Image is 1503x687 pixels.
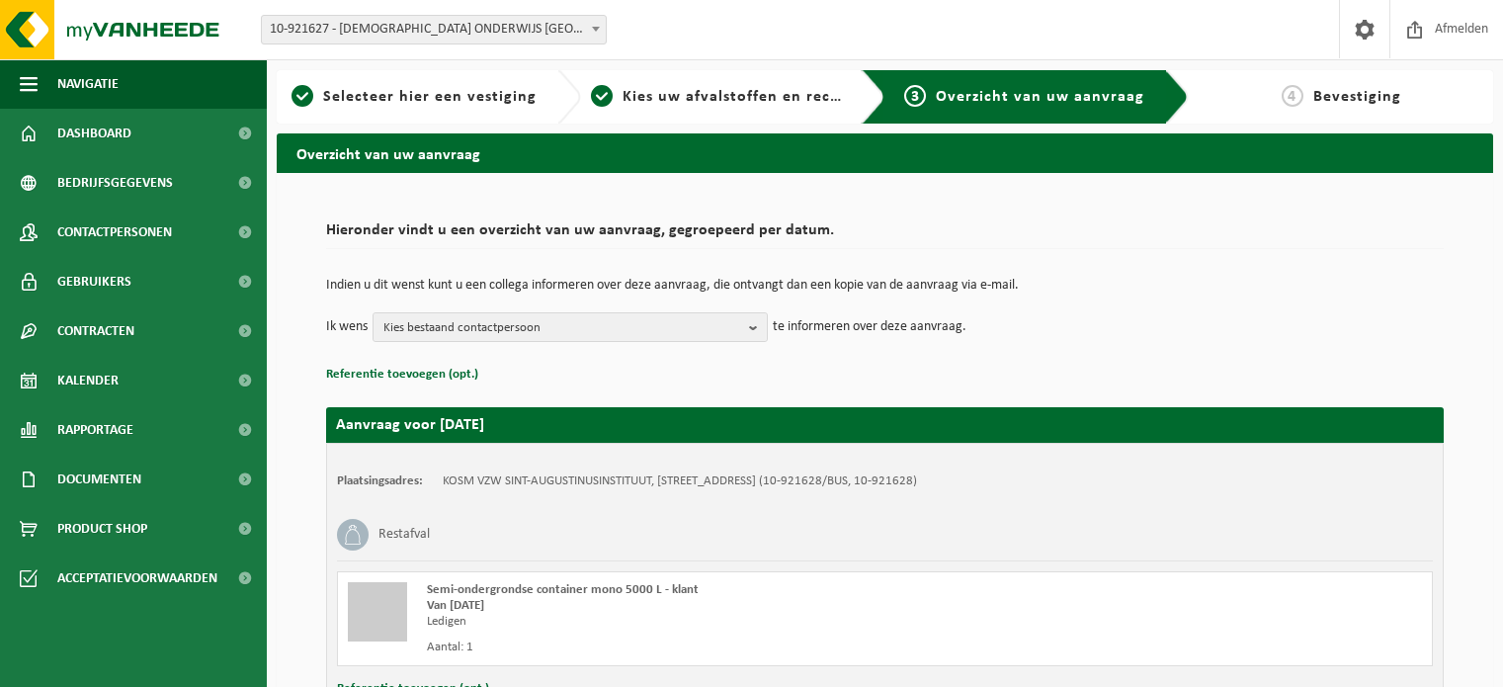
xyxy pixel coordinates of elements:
[904,85,926,107] span: 3
[383,313,741,343] span: Kies bestaand contactpersoon
[326,312,368,342] p: Ik wens
[57,504,147,554] span: Product Shop
[57,554,217,603] span: Acceptatievoorwaarden
[336,417,484,433] strong: Aanvraag voor [DATE]
[427,614,964,630] div: Ledigen
[326,279,1444,293] p: Indien u dit wenst kunt u een collega informeren over deze aanvraag, die ontvangt dan een kopie v...
[337,474,423,487] strong: Plaatsingsadres:
[57,455,141,504] span: Documenten
[591,85,613,107] span: 2
[57,257,131,306] span: Gebruikers
[427,640,964,655] div: Aantal: 1
[623,89,894,105] span: Kies uw afvalstoffen en recipiënten
[57,59,119,109] span: Navigatie
[292,85,313,107] span: 1
[378,519,430,551] h3: Restafval
[936,89,1144,105] span: Overzicht van uw aanvraag
[323,89,537,105] span: Selecteer hier een vestiging
[443,473,917,489] td: KOSM VZW SINT-AUGUSTINUSINSTITUUT, [STREET_ADDRESS] (10-921628/BUS, 10-921628)
[591,85,846,109] a: 2Kies uw afvalstoffen en recipiënten
[326,362,478,387] button: Referentie toevoegen (opt.)
[261,15,607,44] span: 10-921627 - KATHOLIEK ONDERWIJS SINT-MICHIEL BOCHOLT-BREE-PEER - BREE
[427,599,484,612] strong: Van [DATE]
[1313,89,1401,105] span: Bevestiging
[57,208,172,257] span: Contactpersonen
[326,222,1444,249] h2: Hieronder vindt u een overzicht van uw aanvraag, gegroepeerd per datum.
[57,158,173,208] span: Bedrijfsgegevens
[277,133,1493,172] h2: Overzicht van uw aanvraag
[57,405,133,455] span: Rapportage
[287,85,542,109] a: 1Selecteer hier een vestiging
[262,16,606,43] span: 10-921627 - KATHOLIEK ONDERWIJS SINT-MICHIEL BOCHOLT-BREE-PEER - BREE
[427,583,699,596] span: Semi-ondergrondse container mono 5000 L - klant
[57,109,131,158] span: Dashboard
[57,306,134,356] span: Contracten
[373,312,768,342] button: Kies bestaand contactpersoon
[1282,85,1303,107] span: 4
[773,312,966,342] p: te informeren over deze aanvraag.
[57,356,119,405] span: Kalender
